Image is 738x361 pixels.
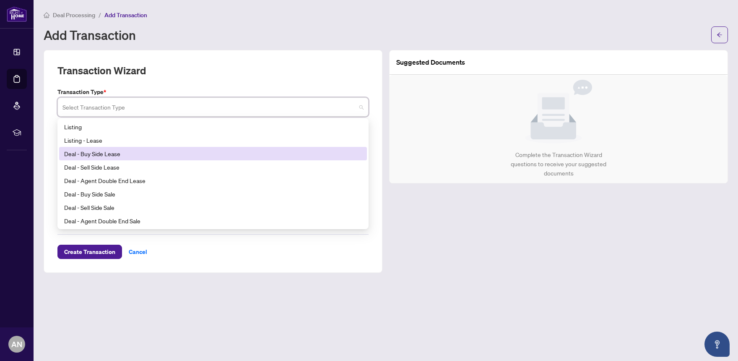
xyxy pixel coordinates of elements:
span: Cancel [129,245,147,259]
div: Listing - Lease [59,133,367,147]
span: Add Transaction [104,11,147,19]
div: Deal - Agent Double End Lease [64,176,362,185]
div: Deal - Buy Side Lease [64,149,362,158]
div: Deal - Agent Double End Sale [64,216,362,225]
div: Deal - Sell Side Lease [59,160,367,174]
div: Complete the Transaction Wizard questions to receive your suggested documents [502,150,616,178]
img: Null State Icon [525,80,592,144]
span: home [44,12,49,18]
button: Create Transaction [57,245,122,259]
div: Deal - Buy Side Sale [59,187,367,201]
div: Deal - Buy Side Lease [59,147,367,160]
span: Deal Processing [53,11,95,19]
h1: Add Transaction [44,28,136,42]
div: Deal - Agent Double End Lease [59,174,367,187]
label: Transaction Type [57,87,369,97]
div: Deal - Agent Double End Sale [59,214,367,228]
span: Create Transaction [64,245,115,259]
button: Open asap [704,332,730,357]
div: Deal - Sell Side Lease [64,162,362,172]
img: logo [7,6,27,22]
li: / [99,10,101,20]
h2: Transaction Wizard [57,64,146,77]
div: Deal - Sell Side Sale [59,201,367,214]
button: Cancel [122,245,154,259]
span: arrow-left [717,32,722,38]
div: Listing - Lease [64,136,362,145]
div: Listing [59,120,367,133]
div: Deal - Sell Side Sale [64,203,362,212]
article: Suggested Documents [396,57,465,68]
div: Listing [64,122,362,131]
span: AN [11,338,22,350]
div: Deal - Buy Side Sale [64,189,362,199]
